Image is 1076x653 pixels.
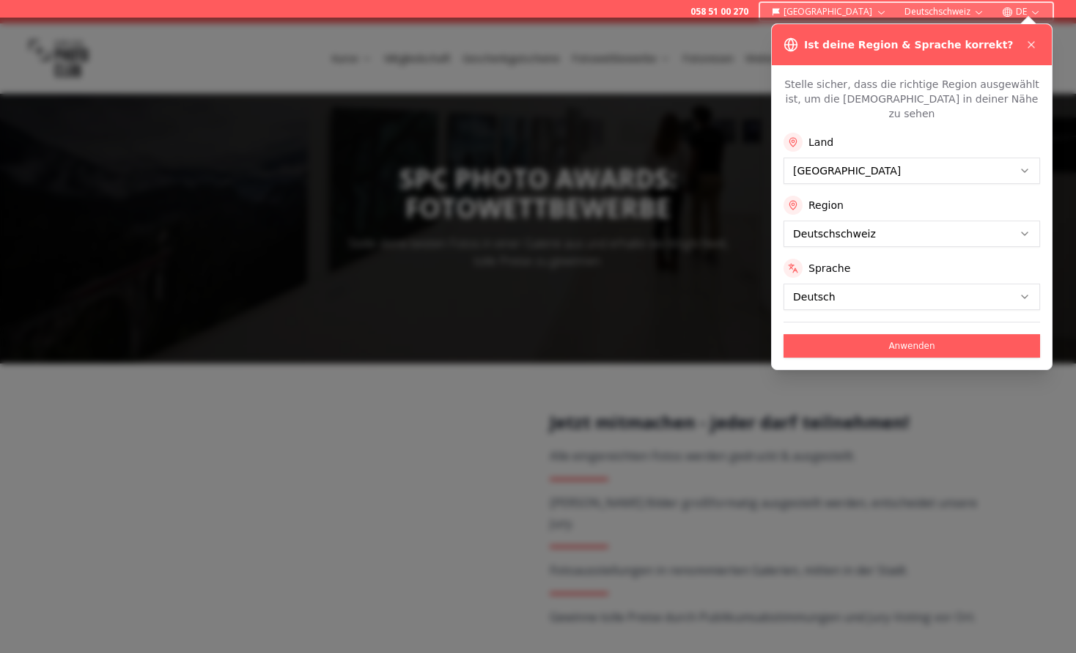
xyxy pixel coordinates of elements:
[784,77,1040,121] p: Stelle sicher, dass die richtige Region ausgewählt ist, um die [DEMOGRAPHIC_DATA] in deiner Nähe ...
[808,198,844,213] label: Region
[784,334,1040,358] button: Anwenden
[766,3,893,21] button: [GEOGRAPHIC_DATA]
[808,261,850,276] label: Sprache
[804,37,1013,52] h3: Ist deine Region & Sprache korrekt?
[808,135,833,150] label: Land
[899,3,990,21] button: Deutschschweiz
[690,6,748,18] a: 058 51 00 270
[996,3,1047,21] button: DE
